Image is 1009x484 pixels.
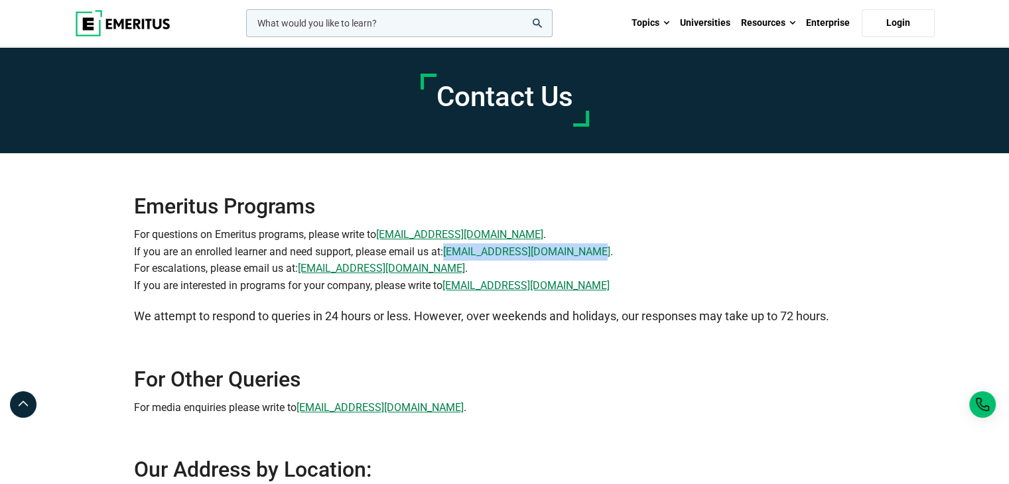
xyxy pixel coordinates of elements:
[134,307,875,326] p: We attempt to respond to queries in 24 hours or less. However, over weekends and holidays, our re...
[443,243,610,261] a: [EMAIL_ADDRESS][DOMAIN_NAME]
[134,456,875,483] h2: Our Address by Location:
[134,399,875,416] p: For media enquiries please write to .
[134,226,875,294] p: For questions on Emeritus programs, please write to . If you are an enrolled learner and need sup...
[376,226,543,243] a: [EMAIL_ADDRESS][DOMAIN_NAME]
[297,399,464,416] a: [EMAIL_ADDRESS][DOMAIN_NAME]
[862,9,935,37] a: Login
[134,366,875,393] h2: For Other Queries
[134,153,875,219] h2: Emeritus Programs
[246,9,553,37] input: woocommerce-product-search-field-0
[437,80,573,113] h1: Contact Us
[442,277,610,294] a: [EMAIL_ADDRESS][DOMAIN_NAME]
[298,260,465,277] a: [EMAIL_ADDRESS][DOMAIN_NAME]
